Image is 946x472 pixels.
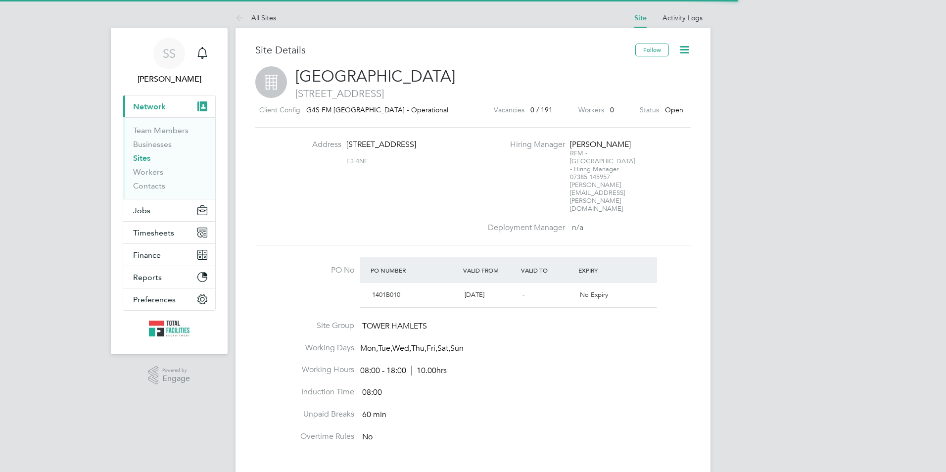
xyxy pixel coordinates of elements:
a: Activity Logs [662,13,703,22]
button: Follow [635,44,669,56]
span: 07385 145957 [570,173,610,181]
label: Site Group [255,321,354,331]
label: Working Hours [255,365,354,375]
label: Vacancies [494,104,524,116]
div: Valid From [461,261,519,279]
span: - [522,290,524,299]
label: Unpaid Breaks [255,409,354,420]
span: Wed, [392,343,411,353]
label: Workers [578,104,604,116]
span: No [362,432,373,442]
span: [PERSON_NAME][EMAIL_ADDRESS][PERSON_NAME][DOMAIN_NAME] [570,181,625,213]
span: TOWER HAMLETS [362,321,427,331]
a: Team Members [133,126,189,135]
button: Reports [123,266,215,288]
span: n/a [572,223,583,233]
a: Businesses [133,140,172,149]
label: Status [640,104,659,116]
span: Sat, [437,343,450,353]
span: [GEOGRAPHIC_DATA] [295,67,455,86]
button: Timesheets [123,222,215,243]
a: Sites [133,153,150,163]
span: Timesheets [133,228,174,237]
div: 08:00 - 18:00 [360,366,447,376]
button: Network [123,95,215,117]
span: [STREET_ADDRESS] [255,87,691,100]
a: All Sites [236,13,276,22]
span: RFM - [GEOGRAPHIC_DATA] - Hiring Manager [570,149,635,173]
label: Deployment Manager [482,223,565,233]
span: Preferences [133,295,176,304]
label: Overtime Rules [255,431,354,442]
span: Mon, [360,343,378,353]
span: 1401B010 [372,290,400,299]
a: Powered byEngage [148,366,190,385]
span: 0 / 191 [530,105,553,114]
button: Jobs [123,199,215,221]
button: Finance [123,244,215,266]
div: [PERSON_NAME] [570,140,632,150]
span: Open [665,105,683,114]
span: Jobs [133,206,150,215]
label: Working Days [255,343,354,353]
img: tfrecruitment-logo-retina.png [149,321,189,336]
span: Finance [133,250,161,260]
span: 10.00hrs [411,366,447,376]
span: SS [163,47,176,60]
div: E3 4NE [346,149,408,165]
span: G4S FM [GEOGRAPHIC_DATA] - Operational [306,105,448,114]
a: Contacts [133,181,165,190]
span: Fri, [426,343,437,353]
span: Thu, [411,343,426,353]
div: Network [123,117,215,199]
a: SS[PERSON_NAME] [123,38,216,85]
span: No Expiry [580,290,608,299]
a: Go to home page [123,321,216,336]
button: Preferences [123,288,215,310]
span: Sam Skinner [123,73,216,85]
nav: Main navigation [111,28,228,354]
label: Address [287,140,341,150]
label: PO No [255,265,354,276]
h3: Site Details [255,44,635,56]
a: Workers [133,167,163,177]
label: Induction Time [255,387,354,397]
div: Valid To [519,261,576,279]
span: Sun [450,343,464,353]
label: Hiring Manager [482,140,565,150]
span: Tue, [378,343,392,353]
div: PO Number [368,261,461,279]
span: Powered by [162,366,190,375]
span: [DATE] [465,290,484,299]
span: Reports [133,273,162,282]
span: 0 [610,105,614,114]
div: [STREET_ADDRESS] [346,140,408,150]
span: 60 min [362,410,386,420]
span: Network [133,102,166,111]
span: Engage [162,375,190,383]
label: Client Config [259,104,300,116]
div: Expiry [576,261,634,279]
span: 08:00 [362,387,382,397]
a: Site [634,14,647,22]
